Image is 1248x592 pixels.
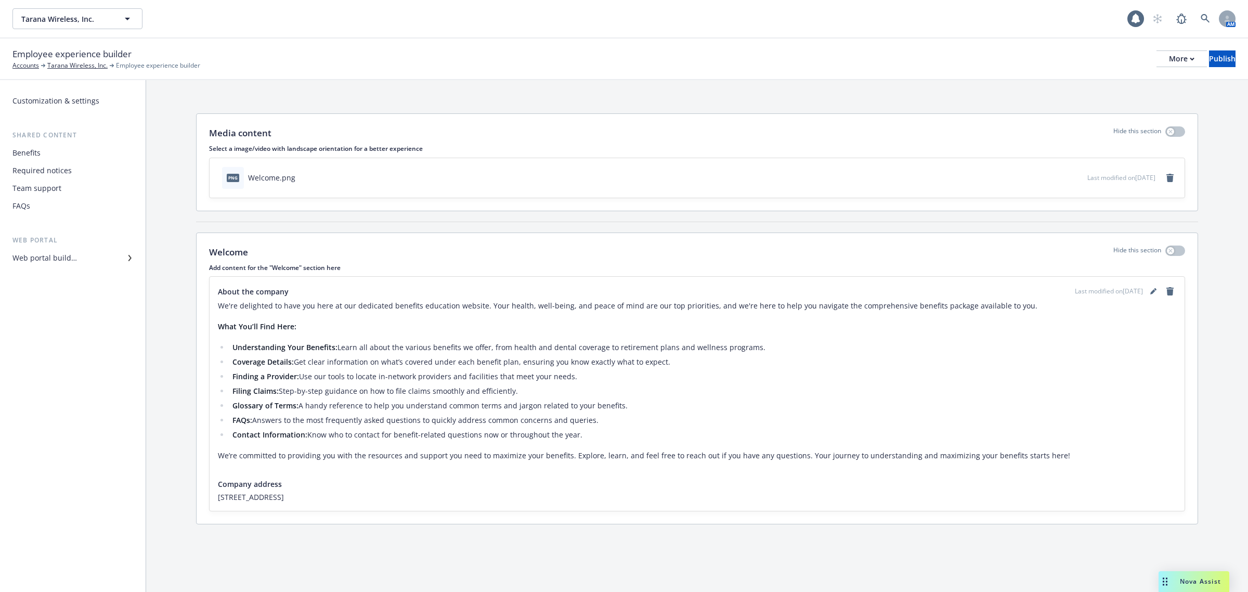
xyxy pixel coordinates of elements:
[232,401,298,410] strong: Glossary of Terms:
[1113,126,1161,140] p: Hide this section
[8,93,137,109] a: Customization & settings
[1074,172,1083,183] button: preview file
[12,93,99,109] div: Customization & settings
[218,300,1176,312] p: We're delighted to have you here at our dedicated benefits education website. Your health, well-b...
[209,144,1185,153] p: Select a image/video with landscape orientation for a better experience
[8,180,137,197] a: Team support
[1147,8,1168,29] a: Start snowing
[12,198,30,214] div: FAQs
[12,145,41,161] div: Benefits
[1209,51,1236,67] div: Publish
[8,130,137,140] div: Shared content
[209,246,248,259] p: Welcome
[232,357,294,367] strong: Coverage Details:
[1171,8,1192,29] a: Report a Bug
[1156,50,1207,67] button: More
[47,61,108,70] a: Tarana Wireless, Inc.
[8,235,137,246] div: Web portal
[8,145,137,161] a: Benefits
[116,61,200,70] span: Employee experience builder
[12,61,39,70] a: Accounts
[12,162,72,179] div: Required notices
[1169,51,1194,67] div: More
[1075,287,1143,296] span: Last modified on [DATE]
[1180,577,1221,586] span: Nova Assist
[1147,285,1160,298] a: editPencil
[12,180,61,197] div: Team support
[21,14,111,24] span: Tarana Wireless, Inc.
[1164,285,1176,298] a: remove
[232,371,299,381] strong: Finding a Provider:
[232,430,307,440] strong: Contact Information:
[1159,571,1172,592] div: Drag to move
[8,198,137,214] a: FAQs
[8,250,137,266] a: Web portal builder
[209,263,1185,272] p: Add content for the "Welcome" section here
[12,250,77,266] div: Web portal builder
[1057,172,1065,183] button: download file
[218,479,282,490] span: Company address
[227,174,239,182] span: png
[232,415,252,425] strong: FAQs:
[218,492,1176,503] span: [STREET_ADDRESS]
[229,414,1176,427] li: Answers to the most frequently asked questions to quickly address common concerns and queries.
[1087,173,1155,182] span: Last modified on [DATE]
[229,370,1176,383] li: Use our tools to locate in-network providers and facilities that meet your needs.
[12,8,142,29] button: Tarana Wireless, Inc.
[229,385,1176,397] li: Step-by-step guidance on how to file claims smoothly and efficiently.
[248,172,295,183] div: Welcome.png
[229,341,1176,354] li: Learn all about the various benefits we offer, from health and dental coverage to retirement plan...
[209,126,271,140] p: Media content
[1159,571,1229,592] button: Nova Assist
[229,356,1176,368] li: Get clear information on what’s covered under each benefit plan, ensuring you know exactly what t...
[8,162,137,179] a: Required notices
[218,321,296,331] strong: What You’ll Find Here:
[218,286,289,297] span: About the company
[12,47,132,61] span: Employee experience builder
[232,386,279,396] strong: Filing Claims:
[232,342,337,352] strong: Understanding Your Benefits:
[1113,246,1161,259] p: Hide this section
[218,449,1176,462] p: We’re committed to providing you with the resources and support you need to maximize your benefit...
[1195,8,1216,29] a: Search
[229,429,1176,441] li: Know who to contact for benefit-related questions now or throughout the year.
[1209,50,1236,67] button: Publish
[229,400,1176,412] li: A handy reference to help you understand common terms and jargon related to your benefits.
[1164,172,1176,184] a: remove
